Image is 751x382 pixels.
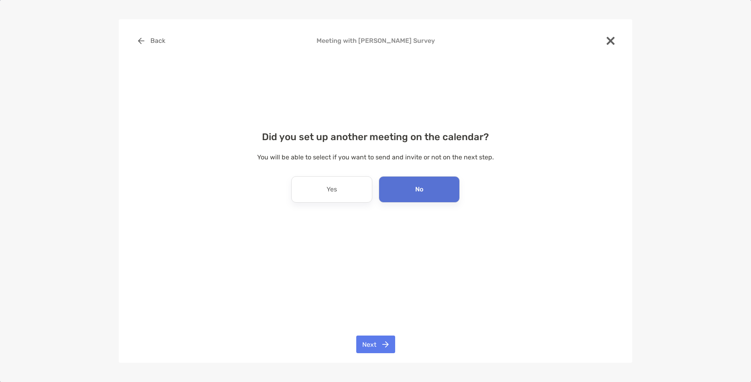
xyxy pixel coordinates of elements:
button: Back [132,32,171,50]
p: Yes [327,183,337,196]
img: button icon [138,38,144,44]
h4: Meeting with [PERSON_NAME] Survey [132,37,619,44]
img: close modal [607,37,615,45]
img: button icon [382,341,389,348]
p: You will be able to select if you want to send and invite or not on the next step. [132,152,619,162]
button: Next [356,336,395,353]
h4: Did you set up another meeting on the calendar? [132,131,619,143]
p: No [415,183,423,196]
